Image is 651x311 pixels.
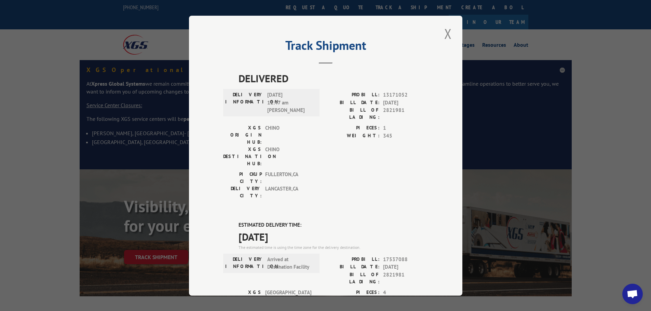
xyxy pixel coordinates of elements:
[265,124,311,146] span: CHINO
[326,263,380,271] label: BILL DATE:
[383,288,428,296] span: 4
[326,107,380,121] label: BILL OF LADING:
[383,132,428,140] span: 345
[326,91,380,99] label: PROBILL:
[383,91,428,99] span: 13171052
[265,185,311,199] span: LANCASTER , CA
[223,146,262,167] label: XGS DESTINATION HUB:
[326,124,380,132] label: PIECES:
[326,255,380,263] label: PROBILL:
[225,255,264,271] label: DELIVERY INFORMATION:
[383,107,428,121] span: 2821981
[326,271,380,285] label: BILL OF LADING:
[267,91,313,114] span: [DATE] 11:47 am [PERSON_NAME]
[326,132,380,140] label: WEIGHT:
[265,146,311,167] span: CHINO
[383,271,428,285] span: 2821981
[383,124,428,132] span: 1
[622,284,643,304] a: Open chat
[223,171,262,185] label: PICKUP CITY:
[383,99,428,107] span: [DATE]
[383,255,428,263] span: 17537088
[223,124,262,146] label: XGS ORIGIN HUB:
[239,229,428,244] span: [DATE]
[265,171,311,185] span: FULLERTON , CA
[326,99,380,107] label: BILL DATE:
[326,288,380,296] label: PIECES:
[267,255,313,271] span: Arrived at Destination Facility
[223,288,262,310] label: XGS ORIGIN HUB:
[383,263,428,271] span: [DATE]
[223,41,428,54] h2: Track Shipment
[239,244,428,250] div: The estimated time is using the time zone for the delivery destination.
[223,185,262,199] label: DELIVERY CITY:
[225,91,264,114] label: DELIVERY INFORMATION:
[239,221,428,229] label: ESTIMATED DELIVERY TIME:
[265,288,311,310] span: [GEOGRAPHIC_DATA]
[239,71,428,86] span: DELIVERED
[442,24,454,43] button: Close modal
